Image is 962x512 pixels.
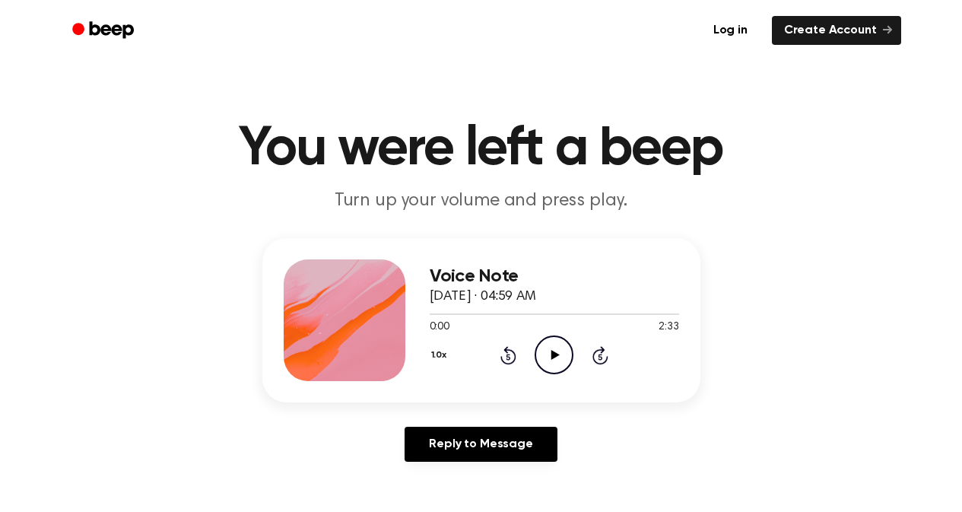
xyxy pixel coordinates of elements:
[430,290,536,304] span: [DATE] · 04:59 AM
[430,266,679,287] h3: Voice Note
[189,189,773,214] p: Turn up your volume and press play.
[92,122,871,176] h1: You were left a beep
[659,320,678,336] span: 2:33
[698,13,763,48] a: Log in
[405,427,557,462] a: Reply to Message
[430,342,452,368] button: 1.0x
[430,320,449,336] span: 0:00
[62,16,148,46] a: Beep
[772,16,901,45] a: Create Account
